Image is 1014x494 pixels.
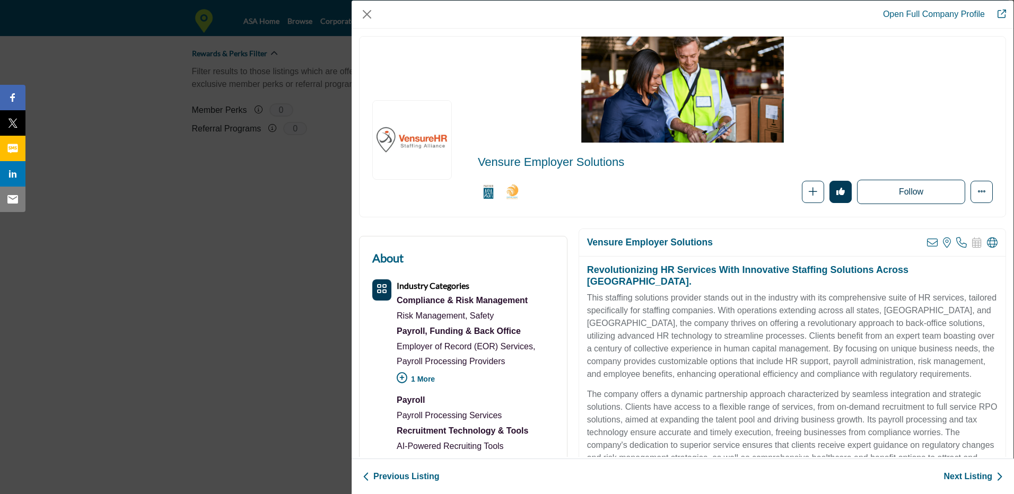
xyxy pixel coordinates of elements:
[587,264,998,287] h2: Revolutionizing HR Services with Innovative Staffing Solutions Across [GEOGRAPHIC_DATA].
[397,293,554,308] a: Compliance & Risk Management
[397,369,554,392] p: 1 More
[478,155,770,169] h2: Vensure Employer Solutions
[990,8,1006,21] a: Redirect to vensure-employer-solutions
[587,388,998,490] p: The company offers a dynamic partnership approach characterized by seamless integration and strat...
[397,442,504,451] a: AI-Powered Recruiting Tools
[504,184,520,200] img: 2025 Staffing World Exhibitors
[397,357,505,366] a: Payroll Processing Providers
[397,342,535,351] a: Employer of Record (EOR) Services,
[397,411,502,420] a: Payroll Processing Services
[397,392,554,408] a: Payroll
[372,279,391,301] button: Category Icon
[480,184,496,200] img: Corporate Partners
[397,454,554,470] div: Software solutions and IT management services designed for staffing company operations.
[397,323,554,339] a: Payroll, Funding & Back Office
[372,249,404,267] h2: About
[397,293,554,308] div: Services to ensure staffing companies meet regulatory requirements and manage legal risks.
[883,10,985,19] a: Redirect to vensure-employer-solutions
[397,281,469,290] a: Industry Categories
[372,100,452,180] img: vensure-employer-solutions logo
[587,237,713,248] h2: Vensure Employer Solutions
[397,392,554,408] div: Dedicated payroll processing services for staffing companies.
[470,311,494,320] a: Safety
[363,470,439,483] a: Previous Listing
[359,6,375,22] button: Close
[397,423,554,439] a: Recruitment Technology & Tools
[397,311,467,320] a: Risk Management,
[397,423,554,439] div: Software platforms and digital tools to streamline recruitment and hiring processes.
[829,181,852,203] button: Redirect to login page
[802,181,824,203] button: Redirect to login page
[397,280,469,290] b: Industry Categories
[397,454,554,470] a: Software & IT Administration
[857,180,965,204] button: Redirect to login
[943,470,1003,483] a: Next Listing
[587,292,998,381] p: This staffing solutions provider stands out in the industry with its comprehensive suite of HR se...
[971,181,993,203] button: More Options
[397,323,554,339] div: Comprehensive back-office support including payroll processing and administrative services.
